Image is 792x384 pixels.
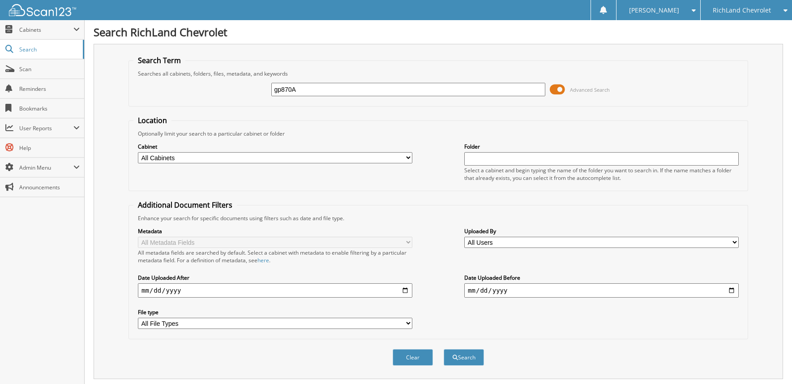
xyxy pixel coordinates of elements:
label: Uploaded By [464,227,739,235]
button: Search [444,349,484,366]
span: Search [19,46,78,53]
span: Scan [19,65,80,73]
span: [PERSON_NAME] [629,8,679,13]
h1: Search RichLand Chevrolet [94,25,783,39]
span: Reminders [19,85,80,93]
label: Date Uploaded After [138,274,412,282]
label: Metadata [138,227,412,235]
button: Clear [393,349,433,366]
div: Searches all cabinets, folders, files, metadata, and keywords [133,70,743,77]
div: Select a cabinet and begin typing the name of the folder you want to search in. If the name match... [464,166,739,182]
span: Help [19,144,80,152]
span: Announcements [19,183,80,191]
input: end [464,283,739,298]
div: Optionally limit your search to a particular cabinet or folder [133,130,743,137]
label: Date Uploaded Before [464,274,739,282]
span: Advanced Search [570,86,610,93]
div: All metadata fields are searched by default. Select a cabinet with metadata to enable filtering b... [138,249,412,264]
legend: Location [133,115,171,125]
legend: Additional Document Filters [133,200,237,210]
span: Bookmarks [19,105,80,112]
span: Admin Menu [19,164,73,171]
img: scan123-logo-white.svg [9,4,76,16]
legend: Search Term [133,55,185,65]
input: start [138,283,412,298]
a: here [257,256,269,264]
label: Cabinet [138,143,412,150]
span: User Reports [19,124,73,132]
span: RichLand Chevrolet [713,8,771,13]
div: Enhance your search for specific documents using filters such as date and file type. [133,214,743,222]
span: Cabinets [19,26,73,34]
label: File type [138,308,412,316]
label: Folder [464,143,739,150]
